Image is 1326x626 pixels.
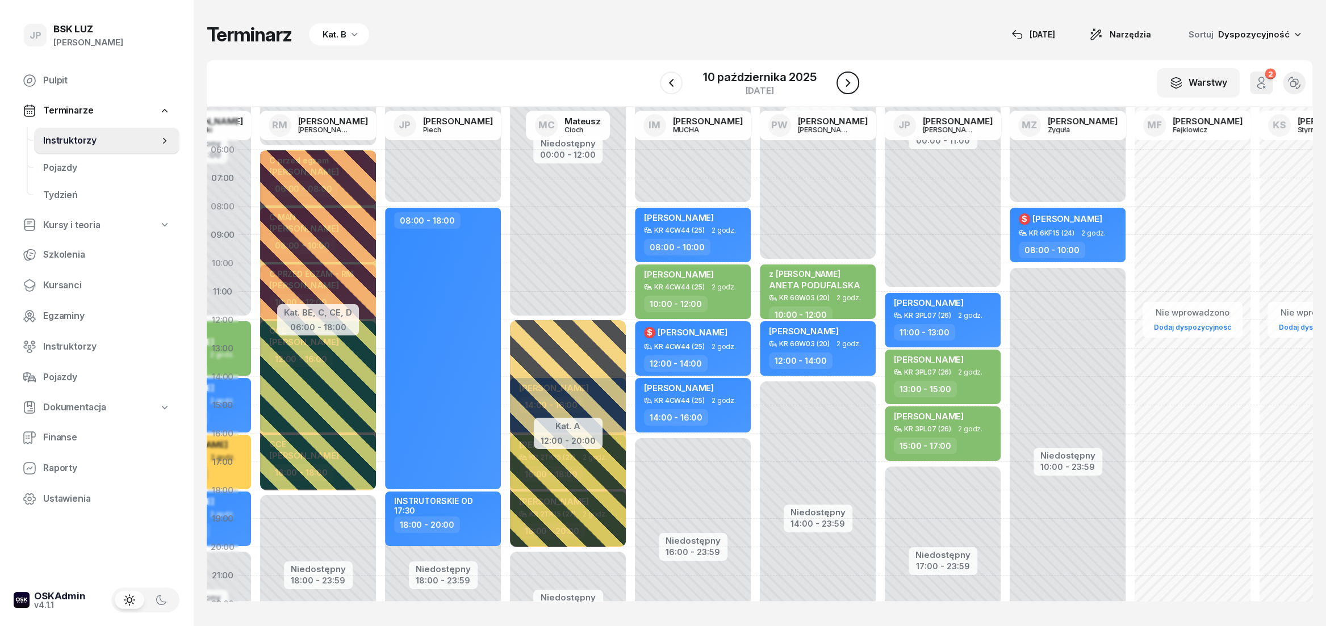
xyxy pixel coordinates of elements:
[779,340,830,347] div: KR 6GW03 (20)
[1040,460,1095,472] div: 10:00 - 23:59
[423,117,493,125] div: [PERSON_NAME]
[779,294,830,301] div: KR 6GW03 (20)
[703,86,817,95] div: [DATE]
[291,565,346,573] div: Niedostępny
[399,120,411,130] span: JP
[649,120,660,130] span: IM
[666,534,721,559] button: Niedostępny16:00 - 23:59
[1032,213,1102,224] span: [PERSON_NAME]
[14,67,179,94] a: Pulpit
[644,239,710,255] div: 08:00 - 10:00
[923,117,993,125] div: [PERSON_NAME]
[14,592,30,608] img: logo-xs-dark@2x.png
[644,269,714,280] span: [PERSON_NAME]
[284,320,352,332] div: 06:00 - 18:00
[798,117,868,125] div: [PERSON_NAME]
[53,35,123,50] div: [PERSON_NAME]
[1134,111,1252,140] a: MF[PERSON_NAME]Fejklowicz
[43,461,170,476] span: Raporty
[1011,28,1055,41] div: [DATE]
[894,438,957,454] div: 15:00 - 17:00
[53,24,123,34] div: BSK LUZ
[14,241,179,268] a: Szkolenia
[272,120,287,130] span: RM
[14,98,179,124] a: Terminarze
[30,31,41,40] span: JP
[894,411,964,422] span: [PERSON_NAME]
[769,269,860,279] div: z [PERSON_NAME]
[904,368,951,376] div: KR 3PL07 (26)
[915,559,971,571] div: 17:00 - 23:59
[894,381,957,397] div: 13:00 - 15:00
[43,103,93,118] span: Terminarze
[634,111,752,140] a: IM[PERSON_NAME]MUCHA
[14,303,179,330] a: Egzaminy
[654,283,705,291] div: KR 4CW44 (25)
[564,117,601,125] div: Mateusz
[790,508,846,516] div: Niedostępny
[647,329,652,337] span: $
[291,562,346,587] button: Niedostępny18:00 - 23:59
[14,455,179,482] a: Raporty
[769,280,860,291] span: ANETA PODUFALSKA
[1110,28,1151,41] span: Narzędzia
[1048,126,1102,133] div: Zyguła
[207,391,239,419] div: 15:00
[14,394,179,421] a: Dokumentacja
[43,309,170,323] span: Egzaminy
[958,312,982,320] span: 2 godz.
[207,306,239,334] div: 12:00
[423,126,478,133] div: Piech
[43,491,170,506] span: Ustawienia
[1019,242,1085,258] div: 08:00 - 10:00
[904,425,951,432] div: KR 3PL07 (26)
[541,419,596,446] button: Kat. A12:00 - 20:00
[43,400,106,415] span: Dokumentacja
[207,505,239,533] div: 19:00
[958,425,982,433] span: 2 godz.
[564,126,601,133] div: Cioch
[904,312,951,319] div: KR 3PL07 (26)
[894,324,955,341] div: 11:00 - 13:00
[658,327,727,338] span: [PERSON_NAME]
[43,218,101,233] span: Kursy i teoria
[291,573,346,585] div: 18:00 - 23:59
[894,354,964,365] span: [PERSON_NAME]
[1001,23,1065,46] button: [DATE]
[540,593,596,602] div: Niedostępny
[34,591,86,601] div: OSKAdmin
[14,424,179,451] a: Finanse
[298,117,368,125] div: [PERSON_NAME]
[207,24,292,45] h1: Terminarz
[654,397,705,404] div: KR 4CW44 (25)
[894,297,964,308] span: [PERSON_NAME]
[14,212,179,238] a: Kursy i teoria
[207,334,239,363] div: 13:00
[538,120,555,130] span: MC
[207,278,239,306] div: 11:00
[644,355,708,372] div: 12:00 - 14:00
[915,551,971,559] div: Niedostępny
[836,294,861,302] span: 2 godz.
[1022,215,1027,223] span: $
[915,548,971,573] button: Niedostępny17:00 - 23:59
[673,126,727,133] div: MUCHA
[43,370,170,385] span: Pojazdy
[540,137,596,162] button: Niedostępny00:00 - 12:00
[1273,120,1286,130] span: KS
[416,573,471,585] div: 18:00 - 23:59
[666,545,721,557] div: 16:00 - 23:59
[284,305,352,332] button: Kat. BE, C, CE, D06:00 - 18:00
[541,434,596,446] div: 12:00 - 20:00
[540,591,596,616] button: Niedostępny20:00 - 23:59
[43,73,170,88] span: Pulpit
[1173,117,1243,125] div: [PERSON_NAME]
[14,364,179,391] a: Pojazdy
[712,283,736,291] span: 2 godz.
[654,226,705,234] div: KR 4CW44 (25)
[43,339,170,354] span: Instruktorzy
[416,562,471,587] button: Niedostępny18:00 - 23:59
[1081,229,1106,237] span: 2 godz.
[958,368,982,376] span: 2 godz.
[207,476,239,505] div: 18:00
